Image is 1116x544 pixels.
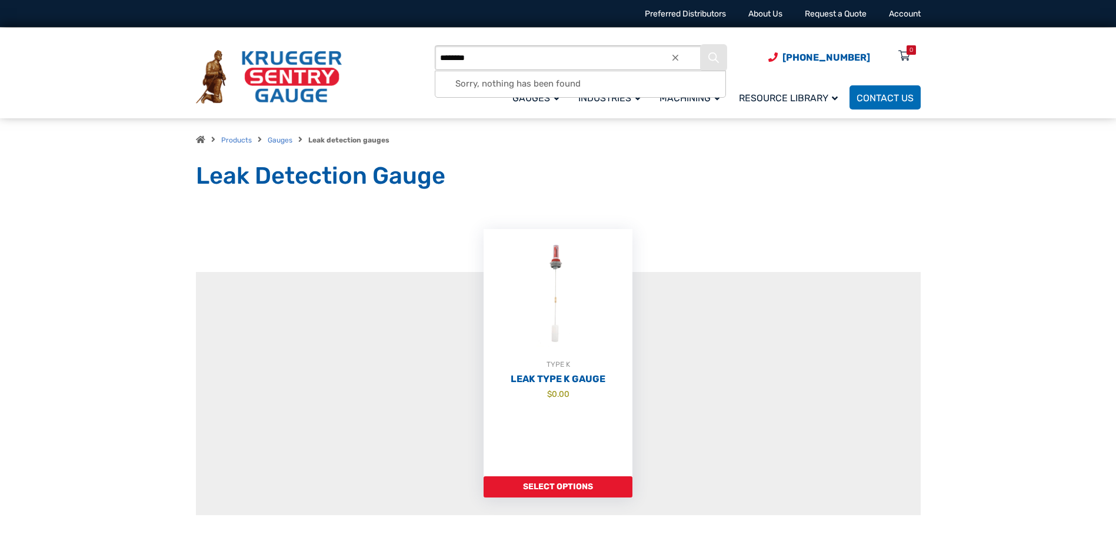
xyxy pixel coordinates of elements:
a: Gauges [505,84,571,111]
div: Sorry, nothing has been found [435,71,725,97]
a: About Us [748,9,782,19]
a: Request a Quote [805,9,867,19]
a: Products [221,136,252,144]
span: Machining [659,92,720,104]
img: Leak Detection Gauge [484,229,632,359]
a: Resource Library [732,84,850,111]
a: Preferred Distributors [645,9,726,19]
bdi: 0.00 [547,389,569,399]
span: Resource Library [739,92,838,104]
strong: Leak detection gauges [308,136,389,144]
span: [PHONE_NUMBER] [782,52,870,63]
a: Contact Us [850,85,921,110]
button: Search [701,45,726,70]
span: Contact Us [857,92,914,104]
h2: Leak Type K Gauge [484,373,632,385]
a: TYPE KLeak Type K Gauge $0.00 [484,229,632,476]
h1: Leak Detection Gauge [196,161,921,191]
span: $ [547,389,552,399]
a: Add to cart: “Leak Type K Gauge” [484,476,632,497]
a: Account [889,9,921,19]
img: Krueger Sentry Gauge [196,50,342,104]
span: Industries [578,92,641,104]
a: Industries [571,84,652,111]
div: 0 [910,45,913,55]
a: Machining [652,84,732,111]
a: Gauges [268,136,292,144]
span: Gauges [512,92,559,104]
div: TYPE K [484,359,632,370]
a: Phone Number (920) 434-8860 [768,50,870,65]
